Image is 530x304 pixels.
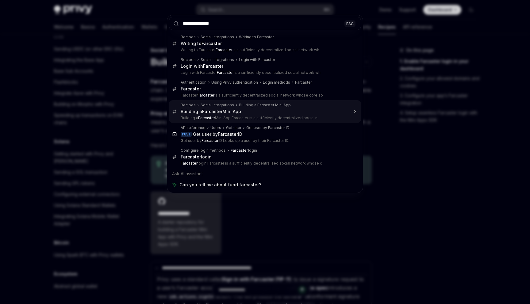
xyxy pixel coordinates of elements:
[181,148,226,153] div: Configure login methods
[201,103,234,108] div: Social integrations
[198,116,215,120] b: Farcaster
[263,80,290,85] div: Login methods
[181,86,201,91] b: Farcaster
[181,109,241,114] div: Building a Mini App
[344,20,355,27] div: ESC
[246,125,290,130] div: Get user by Farcaster ID
[181,125,205,130] div: API reference
[201,57,234,62] div: Social integrations
[218,131,238,137] b: Farcaster
[181,70,348,75] p: Login with Farcaster is a sufficiently decentralized social network wh
[226,125,241,130] div: Get user
[198,93,214,97] b: Farcaster
[211,80,258,85] div: Using Privy authentication
[203,63,223,69] b: Farcaster
[181,132,192,137] div: POST
[295,80,312,85] div: Farcaster
[181,80,206,85] div: Authentication
[202,109,222,114] b: Farcaster
[181,103,196,108] div: Recipes
[181,154,212,160] div: login
[202,138,218,143] b: Farcaster
[193,131,242,137] div: Get user by ID
[181,35,196,40] div: Recipes
[239,103,291,108] div: Building a Farcaster Mini App
[231,148,257,153] div: login
[201,35,234,40] div: Social integrations
[181,161,198,165] b: Farcaster
[239,35,274,40] div: Writing to Farcaster
[181,116,348,120] p: Building a Mini App Farcaster is a sufficiently decentralized social n
[181,138,348,143] p: Get user by ID Looks up a user by their Farcaster ID.
[181,93,348,98] p: Farcaster is a sufficiently decentralized social network whose core so
[179,182,261,188] span: Can you tell me about fund farcaster?
[217,70,234,75] b: Farcaster
[181,161,348,166] p: login Farcaster is a sufficiently decentralized social network whose c
[181,57,196,62] div: Recipes
[202,41,222,46] b: Farcaster
[239,57,275,62] div: Login with Farcaster
[231,148,248,153] b: Farcaster
[216,47,232,52] b: Farcaster
[210,125,221,130] div: Users
[181,63,223,69] div: Login with
[169,168,361,179] div: Ask AI assistant
[181,41,222,46] div: Writing to
[181,154,201,159] b: Farcaster
[181,47,348,52] p: Writing to Farcaster is a sufficiently decentralized social network wh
